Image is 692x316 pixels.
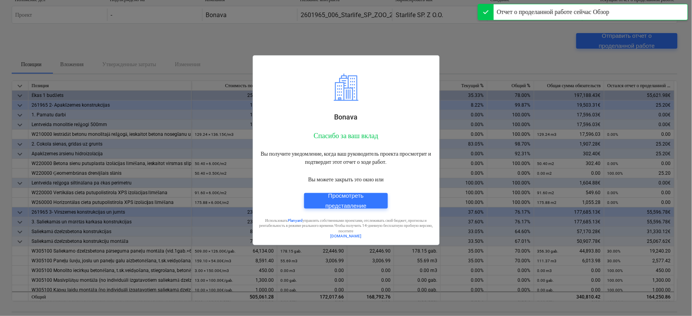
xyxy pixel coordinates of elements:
div: Отчет о проделанной работе сейчас Обзор [497,7,609,17]
button: Просмотреть представление [304,193,388,209]
p: Использовать управлять собственными проектами, отслеживать свой бюджет, прогнозы и рентабельность... [259,218,433,233]
a: [DOMAIN_NAME] [331,234,362,238]
div: Просмотреть представление [313,191,379,211]
p: Вы можете закрыть это окно или [259,176,433,184]
p: Bonava [259,112,433,122]
p: Вы получите уведомление, когда ваш руководитель проекта просмотрит и подтвердит этот отчет о ходе... [259,150,433,166]
p: Спасибо за ваш вклад [259,131,433,140]
a: Planyard [288,218,303,223]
